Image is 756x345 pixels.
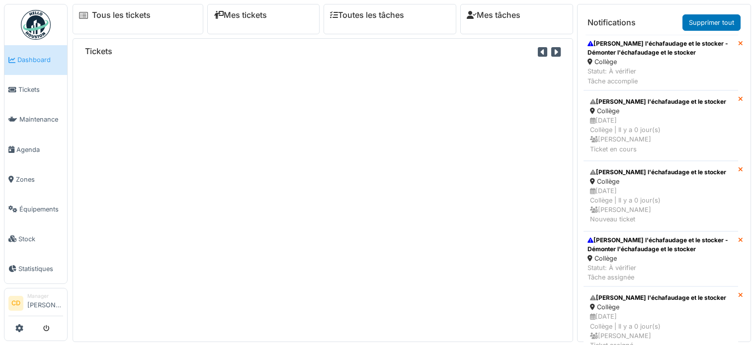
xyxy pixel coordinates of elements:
[590,302,732,312] div: Collège
[27,292,63,300] div: Manager
[584,35,738,90] a: [PERSON_NAME] l'échafaudage et le stocker - Démonter l'échafaudage et le stocker Collège Statut: ...
[590,293,732,302] div: [PERSON_NAME] l'échafaudage et le stocker
[584,161,738,231] a: [PERSON_NAME] l'échafaudage et le stocker Collège [DATE]Collège | Il y a 0 jour(s) [PERSON_NAME]N...
[4,105,67,135] a: Maintenance
[18,85,63,94] span: Tickets
[19,205,63,214] span: Équipements
[4,45,67,75] a: Dashboard
[584,90,738,161] a: [PERSON_NAME] l'échafaudage et le stocker Collège [DATE]Collège | Il y a 0 jour(s) [PERSON_NAME]T...
[330,10,404,20] a: Toutes les tâches
[16,145,63,154] span: Agenda
[4,194,67,224] a: Équipements
[590,106,732,116] div: Collège
[19,115,63,124] span: Maintenance
[588,39,734,57] div: [PERSON_NAME] l'échafaudage et le stocker - Démonter l'échafaudage et le stocker
[18,234,63,244] span: Stock
[4,75,67,105] a: Tickets
[588,263,734,282] div: Statut: À vérifier Tâche assignée
[214,10,267,20] a: Mes tickets
[4,164,67,194] a: Zones
[16,175,63,184] span: Zones
[8,292,63,316] a: CD Manager[PERSON_NAME]
[4,224,67,254] a: Stock
[4,135,67,164] a: Agenda
[18,264,63,274] span: Statistiques
[588,67,734,85] div: Statut: À vérifier Tâche accomplie
[682,14,741,31] a: Supprimer tout
[27,292,63,314] li: [PERSON_NAME]
[590,186,732,224] div: [DATE] Collège | Il y a 0 jour(s) [PERSON_NAME] Nouveau ticket
[588,236,734,254] div: [PERSON_NAME] l'échafaudage et le stocker - Démonter l'échafaudage et le stocker
[4,254,67,283] a: Statistiques
[8,296,23,311] li: CD
[92,10,151,20] a: Tous les tickets
[588,18,636,27] h6: Notifications
[588,254,734,263] div: Collège
[85,47,112,56] h6: Tickets
[590,168,732,177] div: [PERSON_NAME] l'échafaudage et le stocker
[590,116,732,154] div: [DATE] Collège | Il y a 0 jour(s) [PERSON_NAME] Ticket en cours
[467,10,520,20] a: Mes tâches
[588,57,734,67] div: Collège
[21,10,51,40] img: Badge_color-CXgf-gQk.svg
[590,97,732,106] div: [PERSON_NAME] l'échafaudage et le stocker
[584,231,738,287] a: [PERSON_NAME] l'échafaudage et le stocker - Démonter l'échafaudage et le stocker Collège Statut: ...
[590,177,732,186] div: Collège
[17,55,63,65] span: Dashboard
